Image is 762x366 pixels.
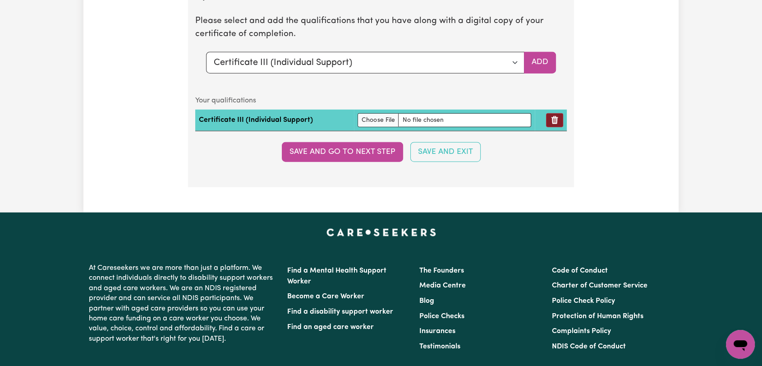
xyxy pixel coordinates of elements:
[287,267,386,285] a: Find a Mental Health Support Worker
[195,110,354,131] td: Certificate III (Individual Support)
[282,142,403,162] button: Save and go to next step
[552,282,647,289] a: Charter of Customer Service
[419,343,460,350] a: Testimonials
[419,282,466,289] a: Media Centre
[287,324,374,331] a: Find an aged care worker
[287,293,364,300] a: Become a Care Worker
[326,229,436,236] a: Careseekers home page
[546,113,563,127] button: Remove qualification
[726,330,755,359] iframe: Button to launch messaging window
[552,343,626,350] a: NDIS Code of Conduct
[410,142,481,162] button: Save and Exit
[195,15,567,41] p: Please select and add the qualifications that you have along with a digital copy of your certific...
[552,297,615,305] a: Police Check Policy
[287,308,393,315] a: Find a disability support worker
[552,313,643,320] a: Protection of Human Rights
[419,328,455,335] a: Insurances
[552,328,611,335] a: Complaints Policy
[552,267,608,274] a: Code of Conduct
[524,52,556,74] button: Add selected qualification
[419,297,434,305] a: Blog
[419,267,464,274] a: The Founders
[195,92,567,110] caption: Your qualifications
[89,259,276,347] p: At Careseekers we are more than just a platform. We connect individuals directly to disability su...
[419,313,464,320] a: Police Checks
